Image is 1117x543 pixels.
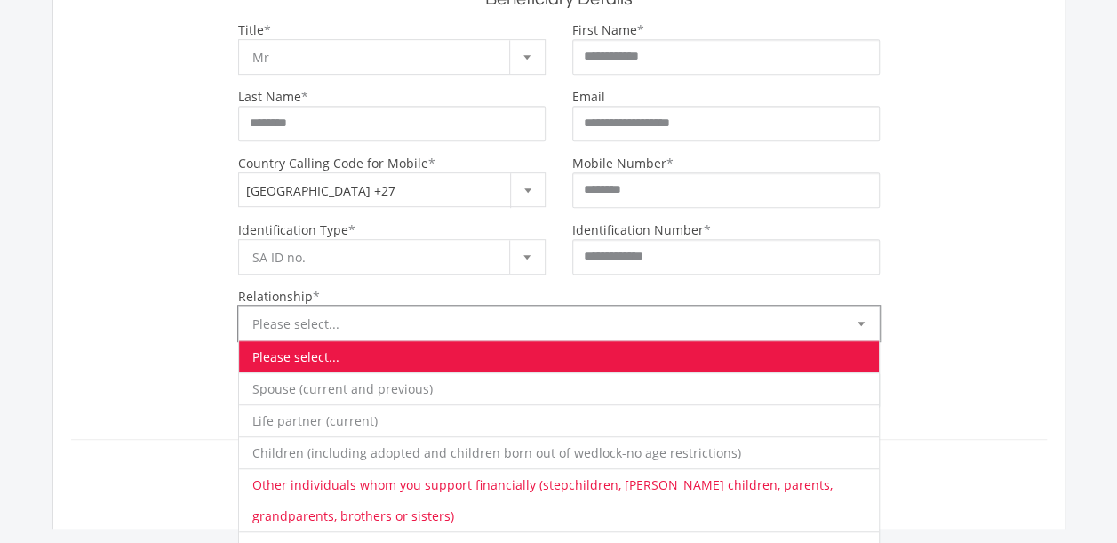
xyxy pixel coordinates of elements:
li: Life partner (current) [239,404,879,436]
span: SA ID no. [252,240,505,275]
label: Email [572,88,605,105]
label: Identification Number [572,221,704,238]
li: Please select... [239,340,879,372]
label: Identification Type [238,221,348,238]
label: Title [238,21,264,38]
span: Please select... [252,307,839,342]
li: Children (including adopted and children born out of wedlock-no age restrictions) [239,436,879,468]
label: Mobile Number [572,155,666,172]
span: Mr [252,40,505,76]
span: South Africa +27 [238,172,546,207]
li: Spouse (current and previous) [239,372,879,404]
span: South Africa +27 [239,173,545,208]
label: Relationship [238,288,313,305]
label: Last Name [238,88,301,105]
li: Other individuals whom you support financially (stepchildren, [PERSON_NAME] children, parents, gr... [239,468,879,531]
label: First Name [572,21,637,38]
label: Country Calling Code for Mobile [238,155,428,172]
